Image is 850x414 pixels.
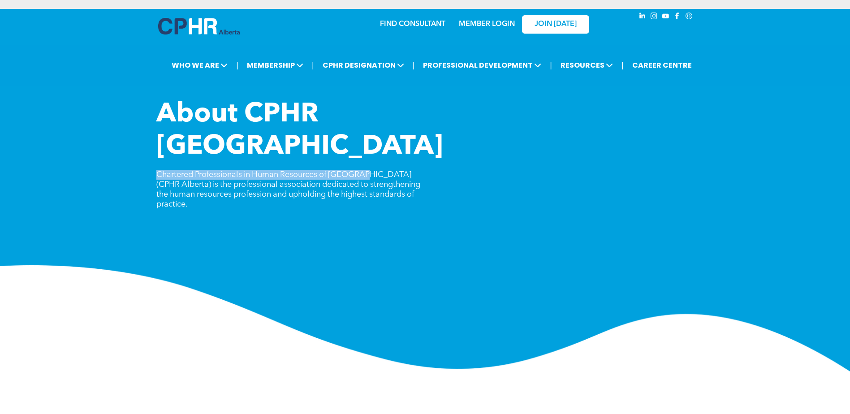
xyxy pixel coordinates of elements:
span: WHO WE ARE [169,57,230,73]
a: instagram [649,11,659,23]
li: | [312,56,314,74]
a: youtube [661,11,671,23]
span: About CPHR [GEOGRAPHIC_DATA] [156,101,443,160]
a: CAREER CENTRE [630,57,695,73]
span: PROFESSIONAL DEVELOPMENT [420,57,544,73]
a: linkedin [638,11,647,23]
a: Social network [684,11,694,23]
a: JOIN [DATE] [522,15,589,34]
span: MEMBERSHIP [244,57,306,73]
span: RESOURCES [558,57,616,73]
a: FIND CONSULTANT [380,21,445,28]
li: | [236,56,238,74]
a: facebook [673,11,682,23]
li: | [621,56,624,74]
li: | [550,56,552,74]
a: MEMBER LOGIN [459,21,515,28]
span: Chartered Professionals in Human Resources of [GEOGRAPHIC_DATA] (CPHR Alberta) is the professiona... [156,171,420,208]
span: CPHR DESIGNATION [320,57,407,73]
span: JOIN [DATE] [535,20,577,29]
img: A blue and white logo for cp alberta [158,18,240,34]
li: | [413,56,415,74]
